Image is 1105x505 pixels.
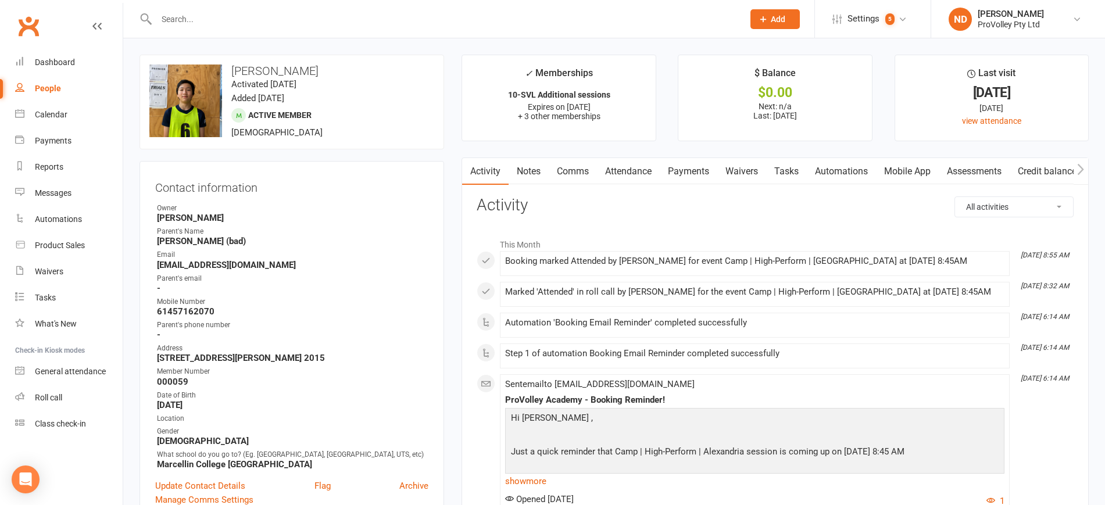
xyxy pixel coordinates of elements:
div: Automations [35,214,82,224]
div: Waivers [35,267,63,276]
a: Mobile App [876,158,939,185]
a: Calendar [15,102,123,128]
div: $0.00 [689,87,861,99]
a: Dashboard [15,49,123,76]
a: People [15,76,123,102]
div: Messages [35,188,71,198]
a: Notes [509,158,549,185]
a: Tasks [766,158,807,185]
div: What's New [35,319,77,328]
a: Class kiosk mode [15,411,123,437]
div: Date of Birth [157,390,428,401]
div: Open Intercom Messenger [12,465,40,493]
a: Assessments [939,158,1010,185]
div: ProVolley Academy - Booking Reminder! [505,395,1004,405]
div: Reports [35,162,63,171]
a: Comms [549,158,597,185]
span: Active member [248,110,312,120]
strong: [DEMOGRAPHIC_DATA] [157,436,428,446]
strong: [STREET_ADDRESS][PERSON_NAME] 2015 [157,353,428,363]
span: + 3 other memberships [518,112,600,121]
a: Waivers [15,259,123,285]
div: Payments [35,136,71,145]
h3: Contact information [155,177,428,194]
div: Mobile Number [157,296,428,307]
span: Sent email to [EMAIL_ADDRESS][DOMAIN_NAME] [505,379,695,389]
time: Activated [DATE] [231,79,296,89]
div: Class check-in [35,419,86,428]
div: People [35,84,61,93]
div: Booking marked Attended by [PERSON_NAME] for event Camp | High-Perform | [GEOGRAPHIC_DATA] at [DA... [505,256,1004,266]
i: ✓ [525,68,532,79]
a: Reports [15,154,123,180]
strong: Marcellin College [GEOGRAPHIC_DATA] [157,459,428,470]
div: [DATE] [906,87,1078,99]
a: Archive [399,479,428,493]
i: [DATE] 8:55 AM [1021,251,1069,259]
strong: 000059 [157,377,428,387]
a: Product Sales [15,232,123,259]
a: Credit balance [1010,158,1085,185]
strong: 10-SVL Additional sessions [508,90,610,99]
input: Search... [153,11,735,27]
div: Parent's email [157,273,428,284]
div: Location [157,413,428,424]
i: [DATE] 6:14 AM [1021,343,1069,352]
div: Email [157,249,428,260]
h3: [PERSON_NAME] [149,65,434,77]
i: [DATE] 8:32 AM [1021,282,1069,290]
div: General attendance [35,367,106,376]
div: Automation 'Booking Email Reminder' completed successfully [505,318,1004,328]
p: Hi [PERSON_NAME] , [508,411,1002,428]
div: Last visit [967,66,1015,87]
div: ProVolley Pty Ltd [978,19,1044,30]
span: Add [771,15,785,24]
p: Next: n/a Last: [DATE] [689,102,861,120]
div: Step 1 of automation Booking Email Reminder completed successfully [505,349,1004,359]
a: Payments [15,128,123,154]
a: Update Contact Details [155,479,245,493]
a: General attendance kiosk mode [15,359,123,385]
span: Expires on [DATE] [528,102,591,112]
div: $ Balance [754,66,796,87]
div: Memberships [525,66,593,87]
img: image1737613173.png [149,65,222,137]
i: [DATE] 6:14 AM [1021,313,1069,321]
div: Tasks [35,293,56,302]
span: Opened [DATE] [505,494,574,504]
a: Flag [314,479,331,493]
div: Calendar [35,110,67,119]
p: Just a quick reminder that Camp | High-Perform | Alexandria session is coming up on [DATE] 8:45 AM [508,445,1002,461]
strong: [DATE] [157,400,428,410]
strong: [PERSON_NAME] [157,213,428,223]
a: What's New [15,311,123,337]
h3: Activity [477,196,1074,214]
strong: - [157,283,428,293]
i: [DATE] 6:14 AM [1021,374,1069,382]
a: Tasks [15,285,123,311]
div: Dashboard [35,58,75,67]
span: Settings [847,6,879,32]
a: Automations [15,206,123,232]
div: Marked 'Attended' in roll call by [PERSON_NAME] for the event Camp | High-Perform | [GEOGRAPHIC_D... [505,287,1004,297]
strong: 61457162070 [157,306,428,317]
div: Member Number [157,366,428,377]
a: Roll call [15,385,123,411]
button: Add [750,9,800,29]
div: Gender [157,426,428,437]
div: Address [157,343,428,354]
a: Messages [15,180,123,206]
time: Added [DATE] [231,93,284,103]
a: show more [505,473,1004,489]
strong: [EMAIL_ADDRESS][DOMAIN_NAME] [157,260,428,270]
strong: - [157,329,428,340]
div: [PERSON_NAME] [978,9,1044,19]
a: Payments [660,158,717,185]
span: 5 [885,13,895,25]
a: view attendance [962,116,1021,126]
div: Parent's phone number [157,320,428,331]
li: This Month [477,232,1074,251]
a: Attendance [597,158,660,185]
div: What school do you go to? (Eg. [GEOGRAPHIC_DATA], [GEOGRAPHIC_DATA], UTS, etc) [157,449,428,460]
div: Product Sales [35,241,85,250]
